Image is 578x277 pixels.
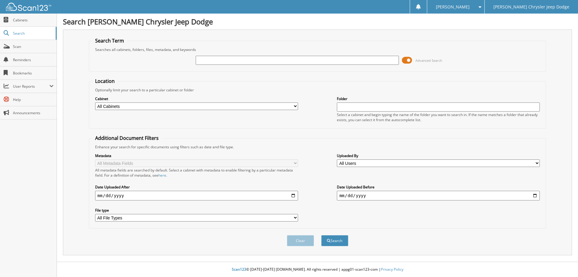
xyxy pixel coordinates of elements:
[57,262,578,277] div: © [DATE]-[DATE] [DOMAIN_NAME]. All rights reserved | appg01-scan123-com |
[13,84,49,89] span: User Reports
[95,153,298,158] label: Metadata
[337,191,540,200] input: end
[92,87,543,93] div: Optionally limit your search to a particular cabinet or folder
[337,153,540,158] label: Uploaded By
[337,184,540,190] label: Date Uploaded Before
[415,58,442,63] span: Advanced Search
[92,37,127,44] legend: Search Term
[13,97,54,102] span: Help
[63,17,572,27] h1: Search [PERSON_NAME] Chrysler Jeep Dodge
[232,267,246,272] span: Scan123
[493,5,569,9] span: [PERSON_NAME] Chrysler Jeep Dodge
[92,78,118,84] legend: Location
[13,57,54,62] span: Reminders
[92,144,543,150] div: Enhance your search for specific documents using filters such as date and file type.
[92,47,543,52] div: Searches all cabinets, folders, files, metadata, and keywords
[337,96,540,101] label: Folder
[287,235,314,246] button: Clear
[95,184,298,190] label: Date Uploaded After
[95,96,298,101] label: Cabinet
[95,168,298,178] div: All metadata fields are searched by default. Select a cabinet with metadata to enable filtering b...
[13,71,54,76] span: Bookmarks
[13,17,54,23] span: Cabinets
[381,267,403,272] a: Privacy Policy
[158,173,166,178] a: here
[95,191,298,200] input: start
[6,3,51,11] img: scan123-logo-white.svg
[321,235,348,246] button: Search
[337,112,540,122] div: Select a cabinet and begin typing the name of the folder you want to search in. If the name match...
[436,5,470,9] span: [PERSON_NAME]
[13,44,54,49] span: Scan
[13,110,54,115] span: Announcements
[13,31,53,36] span: Search
[92,135,162,141] legend: Additional Document Filters
[95,208,298,213] label: File type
